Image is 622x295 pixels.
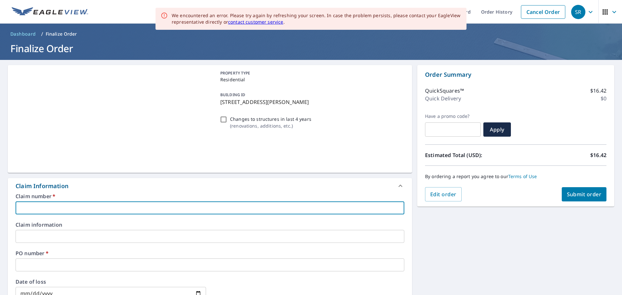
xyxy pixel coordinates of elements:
[16,251,404,256] label: PO number
[590,151,606,159] p: $16.42
[489,126,506,133] span: Apply
[571,5,585,19] div: SR
[16,222,404,227] label: Claim information
[16,182,68,190] div: Claim Information
[16,279,206,284] label: Date of loss
[483,122,511,137] button: Apply
[8,29,39,39] a: Dashboard
[8,29,614,39] nav: breadcrumb
[567,191,602,198] span: Submit order
[425,174,606,179] p: By ordering a report you agree to our
[601,95,606,102] p: $0
[425,113,481,119] label: Have a promo code?
[220,98,402,106] p: [STREET_ADDRESS][PERSON_NAME]
[8,42,614,55] h1: Finalize Order
[220,70,402,76] p: PROPERTY TYPE
[425,70,606,79] p: Order Summary
[562,187,607,201] button: Submit order
[230,122,311,129] p: ( renovations, additions, etc. )
[590,87,606,95] p: $16.42
[8,178,412,194] div: Claim Information
[220,76,402,83] p: Residential
[425,95,461,102] p: Quick Delivery
[228,19,283,25] a: contact customer service
[46,31,77,37] p: Finalize Order
[12,7,88,17] img: EV Logo
[425,87,464,95] p: QuickSquares™
[220,92,245,97] p: BUILDING ID
[230,116,311,122] p: Changes to structures in last 4 years
[425,151,516,159] p: Estimated Total (USD):
[41,30,43,38] li: /
[521,5,565,19] a: Cancel Order
[425,187,462,201] button: Edit order
[10,31,36,37] span: Dashboard
[508,173,537,179] a: Terms of Use
[430,191,456,198] span: Edit order
[16,194,404,199] label: Claim number
[172,12,461,25] div: We encountered an error. Please try again by refreshing your screen. In case the problem persists...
